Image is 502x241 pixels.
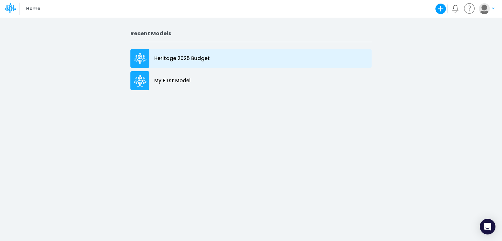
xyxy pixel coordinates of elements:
[26,5,40,12] p: Home
[154,55,210,62] p: Heritage 2025 Budget
[452,5,459,12] a: Notifications
[130,30,372,37] h2: Recent Models
[480,219,495,234] div: Open Intercom Messenger
[130,47,372,70] a: Heritage 2025 Budget
[130,70,372,92] a: My First Model
[154,77,191,85] p: My First Model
